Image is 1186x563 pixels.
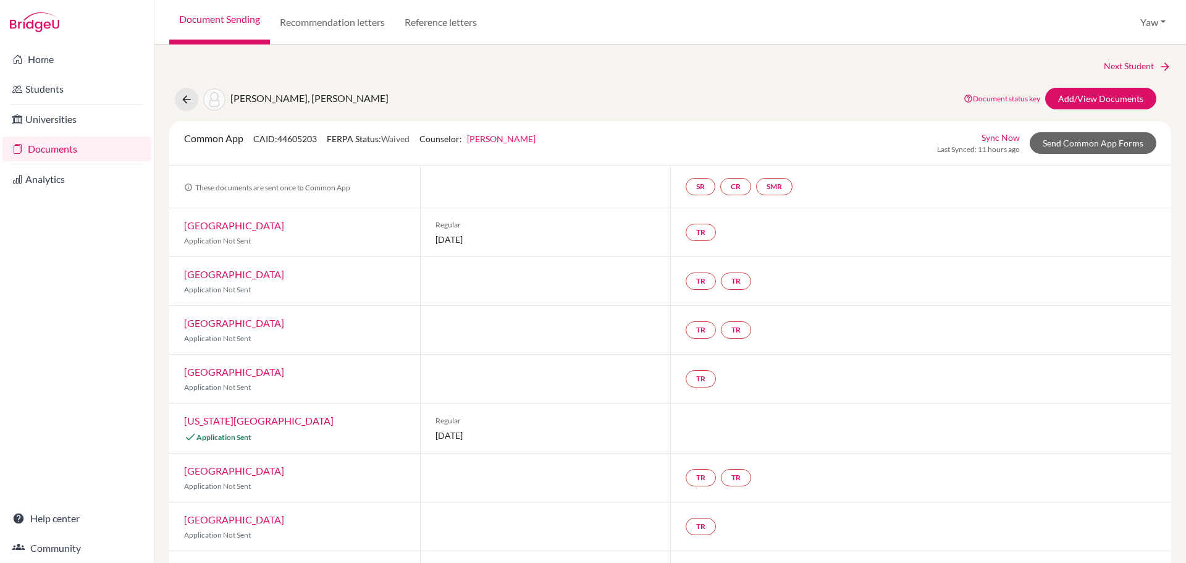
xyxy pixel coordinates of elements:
[937,144,1020,155] span: Last Synced: 11 hours ago
[686,321,716,339] a: TR
[2,77,151,101] a: Students
[964,94,1040,103] a: Document status key
[10,12,59,32] img: Bridge-U
[686,178,715,195] a: SR
[686,273,716,290] a: TR
[435,429,656,442] span: [DATE]
[435,233,656,246] span: [DATE]
[184,236,251,245] span: Application Not Sent
[184,514,284,525] a: [GEOGRAPHIC_DATA]
[982,131,1020,144] a: Sync Now
[467,133,536,144] a: [PERSON_NAME]
[184,219,284,231] a: [GEOGRAPHIC_DATA]
[2,506,151,531] a: Help center
[184,268,284,280] a: [GEOGRAPHIC_DATA]
[184,465,284,476] a: [GEOGRAPHIC_DATA]
[196,433,251,442] span: Application Sent
[686,370,716,387] a: TR
[2,137,151,161] a: Documents
[381,133,410,144] span: Waived
[184,285,251,294] span: Application Not Sent
[230,92,389,104] span: [PERSON_NAME], [PERSON_NAME]
[253,133,317,144] span: CAID: 44605203
[184,366,284,378] a: [GEOGRAPHIC_DATA]
[686,469,716,486] a: TR
[184,530,251,540] span: Application Not Sent
[435,415,656,426] span: Regular
[2,47,151,72] a: Home
[2,536,151,561] a: Community
[686,518,716,535] a: TR
[721,273,751,290] a: TR
[184,132,243,144] span: Common App
[184,183,350,192] span: These documents are sent once to Common App
[435,219,656,231] span: Regular
[1104,59,1171,73] a: Next Student
[686,224,716,241] a: TR
[756,178,793,195] a: SMR
[720,178,751,195] a: CR
[184,383,251,392] span: Application Not Sent
[184,317,284,329] a: [GEOGRAPHIC_DATA]
[2,167,151,192] a: Analytics
[184,481,251,491] span: Application Not Sent
[721,469,751,486] a: TR
[1045,88,1156,109] a: Add/View Documents
[2,107,151,132] a: Universities
[1135,11,1171,34] button: Yaw
[721,321,751,339] a: TR
[327,133,410,144] span: FERPA Status:
[419,133,536,144] span: Counselor:
[184,334,251,343] span: Application Not Sent
[184,415,334,426] a: [US_STATE][GEOGRAPHIC_DATA]
[1030,132,1156,154] a: Send Common App Forms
